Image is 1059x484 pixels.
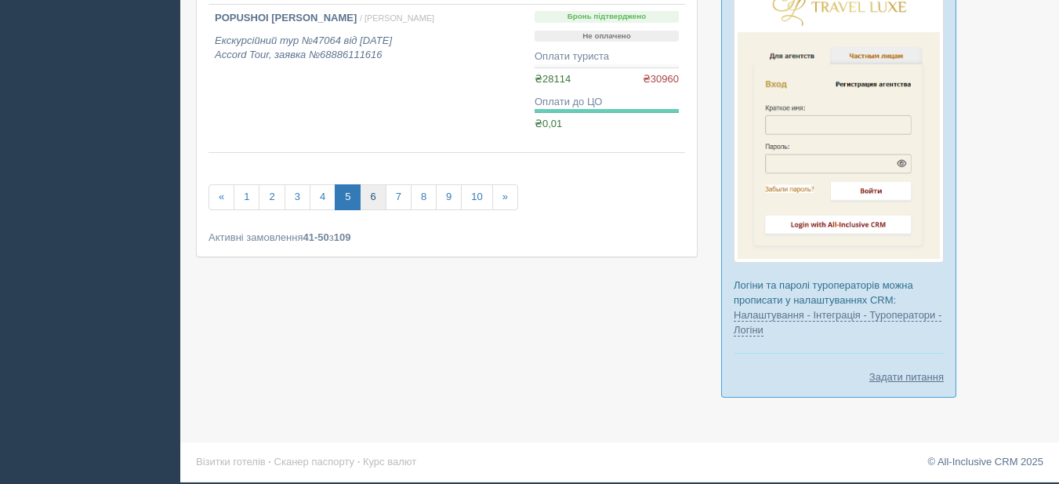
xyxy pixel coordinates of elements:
a: 9 [436,184,462,210]
a: Налаштування - Інтеграція - Туроператори - Логіни [734,309,941,337]
a: Візитки готелів [196,456,266,468]
a: 10 [461,184,492,210]
a: POPUSHOI [PERSON_NAME] / [PERSON_NAME] Екскурсійний тур №47064 від [DATE]Accord Tour, заявка №688... [209,5,528,152]
span: ₴0,01 [535,118,562,129]
a: 1 [234,184,259,210]
p: Логіни та паролі туроператорів можна прописати у налаштуваннях CRM: [734,278,944,337]
a: 8 [411,184,437,210]
div: Оплати до ЦО [535,95,679,110]
a: « [209,184,234,210]
a: Сканер паспорту [274,456,354,468]
div: Оплати туриста [535,49,679,64]
p: Бронь підтверджено [535,11,679,23]
span: / [PERSON_NAME] [360,13,434,23]
i: Екскурсійний тур №47064 від [DATE] Accord Tour, заявка №68886111616 [215,35,392,61]
a: » [492,184,518,210]
a: 2 [259,184,285,210]
a: Задати питання [869,369,944,384]
b: 41-50 [303,231,329,243]
b: POPUSHOI [PERSON_NAME] [215,12,357,24]
a: 3 [285,184,310,210]
b: 109 [334,231,351,243]
a: © All-Inclusive CRM 2025 [927,456,1043,468]
a: Курс валют [363,456,416,468]
span: · [357,456,361,468]
a: 7 [386,184,412,210]
span: ₴30960 [643,72,679,87]
a: 6 [360,184,386,210]
a: 4 [310,184,335,210]
div: Активні замовлення з [209,230,685,245]
a: 5 [335,184,361,210]
span: · [268,456,271,468]
p: Не оплачено [535,31,679,42]
span: ₴28114 [535,73,571,85]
